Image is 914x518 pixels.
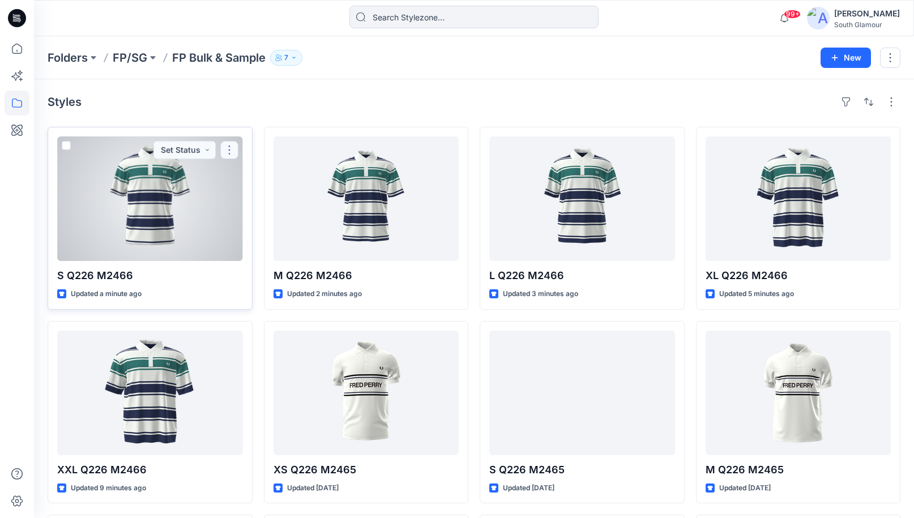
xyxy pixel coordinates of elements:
[274,462,459,478] p: XS Q226 M2465
[349,6,599,28] input: Search Stylezone…
[274,136,459,261] a: M Q226 M2466
[719,288,794,300] p: Updated 5 minutes ago
[706,331,891,455] a: M Q226 M2465
[287,288,362,300] p: Updated 2 minutes ago
[71,482,146,494] p: Updated 9 minutes ago
[57,331,243,455] a: XXL Q226 M2466
[489,136,675,261] a: L Q226 M2466
[834,7,900,20] div: [PERSON_NAME]
[784,10,801,19] span: 99+
[274,331,459,455] a: XS Q226 M2465
[489,268,675,284] p: L Q226 M2466
[834,20,900,29] div: South Glamour
[284,52,288,64] p: 7
[821,48,871,68] button: New
[503,288,578,300] p: Updated 3 minutes ago
[706,268,891,284] p: XL Q226 M2466
[807,7,830,29] img: avatar
[57,462,243,478] p: XXL Q226 M2466
[57,268,243,284] p: S Q226 M2466
[287,482,339,494] p: Updated [DATE]
[270,50,302,66] button: 7
[503,482,554,494] p: Updated [DATE]
[172,50,266,66] p: FP Bulk & Sample
[719,482,771,494] p: Updated [DATE]
[274,268,459,284] p: M Q226 M2466
[57,136,243,261] a: S Q226 M2466
[48,95,82,109] h4: Styles
[489,331,675,455] a: S Q226 M2465
[113,50,147,66] a: FP/SG
[489,462,675,478] p: S Q226 M2465
[706,136,891,261] a: XL Q226 M2466
[706,462,891,478] p: M Q226 M2465
[48,50,88,66] a: Folders
[71,288,142,300] p: Updated a minute ago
